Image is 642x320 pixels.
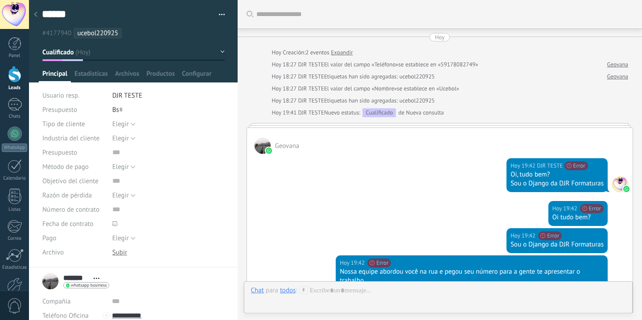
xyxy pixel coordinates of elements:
div: Panel [2,53,28,59]
button: Elegir [112,160,136,174]
span: Etiquetas han sido agregadas: ucebol220925 [324,72,435,81]
div: Hoy 19:42 [552,204,579,213]
button: Elegir [112,117,136,131]
span: Tipo de cliente [42,121,85,127]
span: whatsapp business [71,283,107,287]
div: Leads [2,85,28,91]
span: Pago [42,235,56,242]
div: Listas [2,207,28,213]
span: Geovana [275,142,300,150]
span: Presupuesto [42,149,77,156]
div: Chats [2,114,28,119]
button: Elegir [112,131,136,145]
div: Sou o Django da DJR Formaturas [510,240,604,249]
span: Número de contrato [42,206,99,213]
span: Teléfono Oficina [42,312,89,320]
span: Presupuesto [42,106,77,114]
span: Fecha de contrato [42,221,94,227]
span: Error [564,161,588,170]
span: DJR TESTE [298,73,324,80]
div: Tipo de cliente [42,117,106,131]
div: Hoy [272,48,283,57]
span: 2 eventos [305,48,329,57]
div: Usuario resp. [42,88,106,103]
span: Elegir [112,134,129,143]
span: DJR TESTE (Oficina de Venta) [537,161,563,170]
span: DJR TESTE [298,85,324,92]
div: Hoy [435,33,444,41]
span: ucebol220925 [77,29,118,37]
span: Elegir [112,163,129,171]
div: Oi, tudo bem? [510,170,604,179]
span: Configurar [182,70,211,82]
div: Hoy 18:27 [272,96,298,105]
div: de Nueva consulta [324,108,444,117]
span: : [296,286,297,295]
div: Método de pago [42,160,106,174]
span: Usuario resp. [42,91,79,100]
button: Elegir [112,231,136,245]
span: Elegir [112,191,129,200]
span: Objetivo del cliente [42,178,99,185]
div: Calendario [2,176,28,181]
div: Hoy 19:42 [340,258,366,267]
div: Hoy 19:41 [272,108,298,117]
div: Hoy 18:27 [272,72,298,81]
span: Etiquetas han sido agregadas: ucebol220925 [324,96,435,105]
span: Error [580,204,604,213]
div: todos [280,286,296,294]
span: Método de pago [42,164,89,170]
div: Nossa equipe abordou você na rua e pegou seu número para a gente te apresentar o trabalho [340,267,604,285]
span: para [266,286,278,295]
span: Archivo [42,249,64,256]
span: DJR TESTE [112,91,142,100]
span: DJR TESTE [298,109,324,116]
span: Estadísticas [74,70,108,82]
div: Pago [42,231,106,245]
span: se establece en «Ucebol» [397,84,459,93]
a: Geovana [607,60,628,69]
div: Sou o Django da DJR Formaturas [510,179,604,188]
div: Hoy 18:27 [272,84,298,93]
div: Estadísticas [2,265,28,271]
img: waba.svg [623,186,630,192]
div: WhatsApp [2,144,27,152]
div: Razón de pérdida [42,188,106,202]
span: Archivos [115,70,139,82]
div: Correo [2,236,28,242]
div: Objetivo del cliente [42,174,106,188]
span: Geovana [255,138,271,154]
div: Hoy 19:42 [510,231,537,240]
span: Nuevo estatus: [324,108,360,117]
span: Error [367,258,391,267]
a: Expandir [331,48,353,57]
div: Cualificado [362,108,396,117]
span: Principal [42,70,67,82]
img: waba.svg [266,148,272,154]
button: Elegir [112,188,136,202]
span: Razón de pérdida [42,192,92,199]
div: Número de contrato [42,202,106,217]
span: Error [538,231,562,240]
span: Elegir [112,234,129,242]
span: El valor del campo «Teléfono» [324,60,399,69]
div: Presupuesto [42,103,106,117]
div: Oi tudo bem? [552,213,604,222]
span: DJR TESTE [298,61,324,68]
div: Fecha de contrato [42,217,106,231]
div: Hoy 19:42 [510,161,537,170]
span: DJR TESTE [298,97,324,104]
span: se establece en «59178082749» [399,60,478,69]
div: Archivo [42,245,106,259]
div: Compañía [42,294,105,308]
span: #4177940 [42,29,71,37]
div: Hoy 18:27 [272,60,298,69]
a: Geovana [607,72,628,81]
div: Creación: [272,48,353,57]
div: Industria del cliente [42,131,106,145]
span: El valor del campo «Nombre» [324,84,397,93]
span: Industria del cliente [42,135,99,142]
span: Productos [146,70,175,82]
div: Bs [112,103,225,117]
div: Presupuesto [42,145,106,160]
